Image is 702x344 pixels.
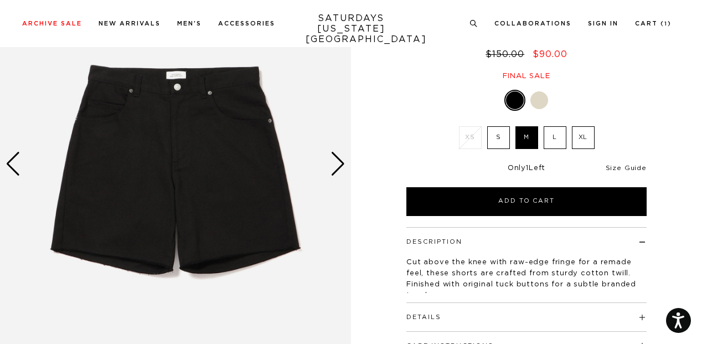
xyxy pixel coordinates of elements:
[22,20,82,27] a: Archive Sale
[406,314,441,320] button: Details
[606,165,647,171] a: Size Guide
[494,20,571,27] a: Collaborations
[177,20,202,27] a: Men's
[331,152,345,176] div: Next slide
[486,50,529,59] del: $150.00
[533,50,567,59] span: $90.00
[572,126,595,149] label: XL
[526,165,529,172] span: 1
[487,126,510,149] label: S
[406,239,462,245] button: Description
[635,20,672,27] a: Cart (1)
[406,187,647,216] button: Add to Cart
[664,22,668,27] small: 1
[406,164,647,173] div: Only Left
[218,20,275,27] a: Accessories
[99,20,161,27] a: New Arrivals
[306,13,397,45] a: SATURDAYS[US_STATE][GEOGRAPHIC_DATA]
[588,20,618,27] a: Sign In
[406,257,647,301] p: Cut above the knee with raw-edge fringe for a remade feel, these shorts are crafted from sturdy c...
[515,126,538,149] label: M
[6,152,20,176] div: Previous slide
[405,71,648,81] div: Final sale
[544,126,566,149] label: L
